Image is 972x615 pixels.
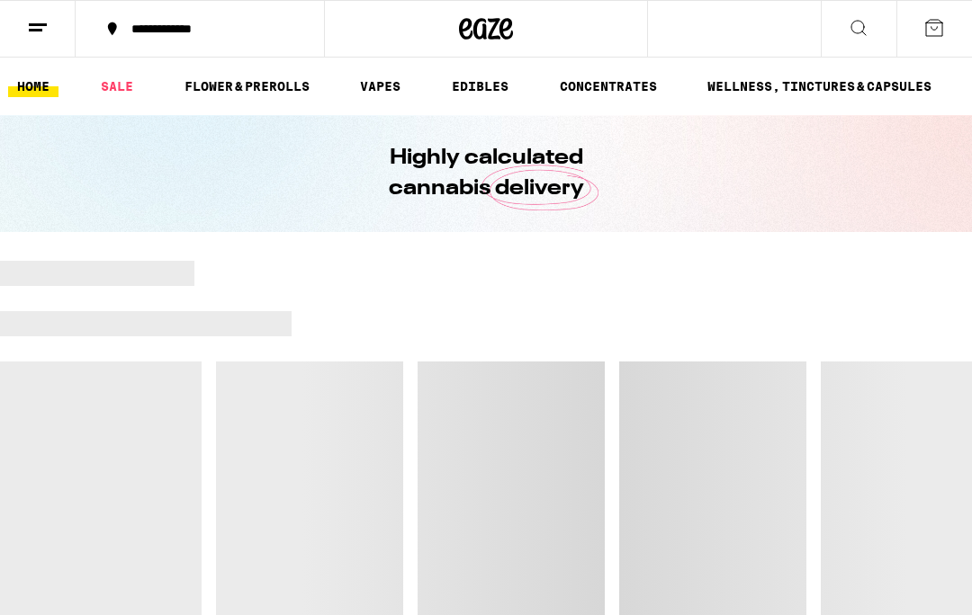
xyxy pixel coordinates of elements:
[337,143,634,204] h1: Highly calculated cannabis delivery
[698,76,940,97] a: WELLNESS, TINCTURES & CAPSULES
[8,76,58,97] a: HOME
[551,76,666,97] a: CONCENTRATES
[351,76,409,97] a: VAPES
[175,76,319,97] a: FLOWER & PREROLLS
[443,76,517,97] a: EDIBLES
[92,76,142,97] a: SALE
